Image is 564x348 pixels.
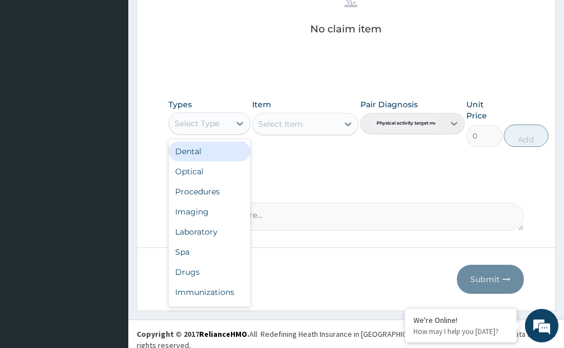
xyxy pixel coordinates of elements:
strong: Copyright © 2017 . [137,329,249,339]
div: Procedures [168,182,250,202]
div: Imaging [168,202,250,222]
div: Optical [168,161,250,182]
span: We're online! [65,103,154,216]
label: Comment [168,187,524,197]
div: Redefining Heath Insurance in [GEOGRAPHIC_DATA] using Telemedicine and Data Science! [261,328,556,340]
div: Drugs [168,262,250,282]
button: Submit [457,265,524,294]
img: d_794563401_company_1708531726252_794563401 [21,56,45,84]
div: Select Type [175,118,219,129]
label: Unit Price [466,99,502,121]
div: Spa [168,242,250,262]
div: We're Online! [413,315,508,325]
label: Types [168,100,192,109]
div: Chat with us now [58,63,187,77]
div: Laboratory [168,222,250,242]
label: Pair Diagnosis [360,99,418,110]
div: Dental [168,141,250,161]
div: Minimize live chat window [183,6,210,32]
label: Item [252,99,271,110]
a: RelianceHMO [199,329,247,339]
div: Immunizations [168,282,250,302]
p: How may I help you today? [413,327,508,336]
button: Add [504,125,548,147]
p: No claim item [310,23,382,35]
div: Others [168,302,250,322]
textarea: Type your message and hit 'Enter' [6,231,213,270]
